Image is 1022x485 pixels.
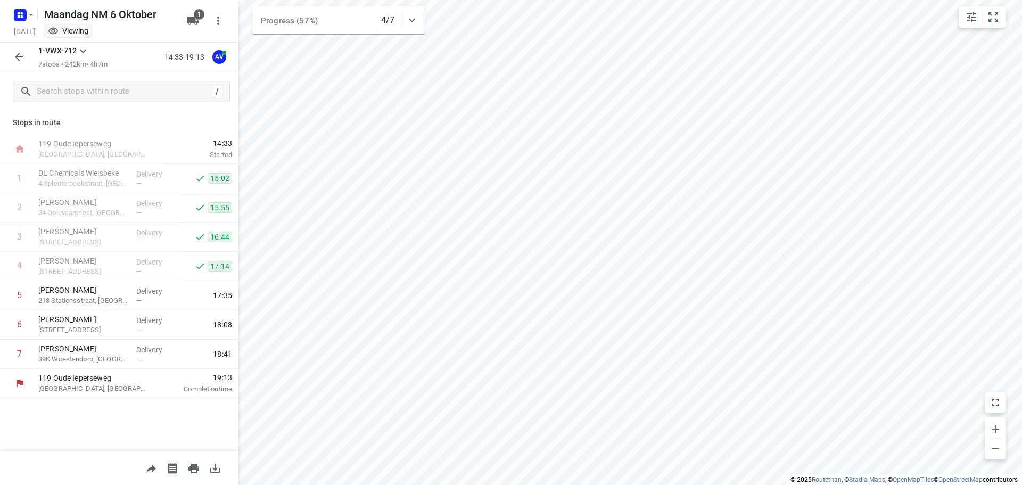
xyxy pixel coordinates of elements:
span: 19:13 [162,372,232,383]
span: — [136,297,142,305]
p: Delivery [136,344,176,355]
span: 18:41 [213,349,232,359]
p: 14:33-19:13 [164,52,209,63]
p: [GEOGRAPHIC_DATA], [GEOGRAPHIC_DATA] [38,383,149,394]
a: OpenMapTiles [893,476,934,483]
span: Print route [183,463,204,473]
p: [PERSON_NAME] [38,256,128,266]
span: 18:08 [213,319,232,330]
span: Print shipping labels [162,463,183,473]
span: — [136,209,142,217]
svg: Done [195,232,205,242]
button: Fit zoom [983,6,1004,28]
span: — [136,355,142,363]
p: 4 Splenterbeekstraat, [GEOGRAPHIC_DATA] [38,178,128,189]
div: 6 [17,319,22,330]
p: 135 Wenduinesteenweg, De Haan [38,237,128,248]
p: [PERSON_NAME] [38,197,128,208]
div: 5 [17,290,22,300]
p: Delivery [136,257,176,267]
span: 14:33 [162,138,232,149]
p: 7 stops • 242km • 4h7m [38,60,108,70]
p: Completion time [162,384,232,394]
span: — [136,238,142,246]
p: 34 Ooievaarsnest, [GEOGRAPHIC_DATA] [38,208,128,218]
span: 1 [194,9,204,20]
p: [PERSON_NAME] [38,285,128,295]
div: 3 [17,232,22,242]
svg: Done [195,202,205,213]
p: 4/7 [381,14,394,27]
p: [PERSON_NAME] [38,226,128,237]
button: 1 [182,10,203,31]
span: 15:02 [208,173,232,184]
p: [PERSON_NAME] [38,343,128,354]
div: small contained button group [959,6,1006,28]
div: 2 [17,202,22,212]
p: 39K Woestendorp, Vleteren [38,354,128,365]
span: Download route [204,463,226,473]
p: Delivery [136,198,176,209]
input: Search stops within route [37,84,211,100]
p: Delivery [136,169,176,179]
p: Delivery [136,286,176,297]
span: Progress (57%) [261,16,318,26]
svg: Done [195,261,205,272]
div: You are currently in view mode. To make any changes, go to edit project. [48,26,88,36]
p: 119 Oude Ieperseweg [38,373,149,383]
span: — [136,267,142,275]
span: 17:14 [208,261,232,272]
svg: Done [195,173,205,184]
p: 119 Oude Ieperseweg [38,138,149,149]
p: [GEOGRAPHIC_DATA], [GEOGRAPHIC_DATA] [38,149,149,160]
p: 213 Stationsstraat, [GEOGRAPHIC_DATA] [38,295,128,306]
li: © 2025 , © , © © contributors [790,476,1018,483]
p: Stops in route [13,117,226,128]
a: OpenStreetMap [938,476,983,483]
div: 4 [17,261,22,271]
div: Progress (57%)4/7 [252,6,425,34]
p: Delivery [136,315,176,326]
p: Started [162,150,232,160]
p: DL Chemicals Wielsbeke [38,168,128,178]
a: Routetitan [812,476,842,483]
div: 1 [17,173,22,183]
a: Stadia Maps [849,476,885,483]
span: Share route [141,463,162,473]
span: 17:35 [213,290,232,301]
span: 16:44 [208,232,232,242]
span: 15:55 [208,202,232,213]
button: Map settings [961,6,982,28]
div: / [211,86,223,97]
p: [STREET_ADDRESS] [38,266,128,277]
span: — [136,326,142,334]
span: — [136,179,142,187]
p: Delivery [136,227,176,238]
div: 7 [17,349,22,359]
p: [STREET_ADDRESS] [38,325,128,335]
p: 1-VWX-712 [38,45,77,56]
p: [PERSON_NAME] [38,314,128,325]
